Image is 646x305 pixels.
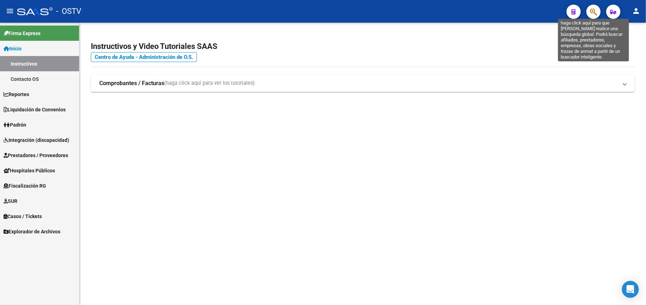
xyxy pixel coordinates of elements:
mat-icon: person [632,7,640,15]
h2: Instructivos y Video Tutoriales SAAS [91,40,635,53]
span: - OSTV [56,4,81,19]
span: Inicio [4,45,22,52]
span: Hospitales Públicos [4,167,55,174]
span: Prestadores / Proveedores [4,151,68,159]
mat-icon: menu [6,7,14,15]
span: Explorador de Archivos [4,228,60,235]
span: Liquidación de Convenios [4,106,66,113]
span: Reportes [4,90,29,98]
div: Open Intercom Messenger [622,281,639,298]
span: Casos / Tickets [4,212,42,220]
span: Integración (discapacidad) [4,136,69,144]
span: Firma Express [4,29,40,37]
span: Padrón [4,121,26,129]
span: Fiscalización RG [4,182,46,190]
a: Centro de Ayuda - Administración de O.S. [91,52,197,62]
span: SUR [4,197,17,205]
span: (haga click aquí para ver los tutoriales) [164,79,255,87]
strong: Comprobantes / Facturas [99,79,164,87]
mat-expansion-panel-header: Comprobantes / Facturas(haga click aquí para ver los tutoriales) [91,75,635,92]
